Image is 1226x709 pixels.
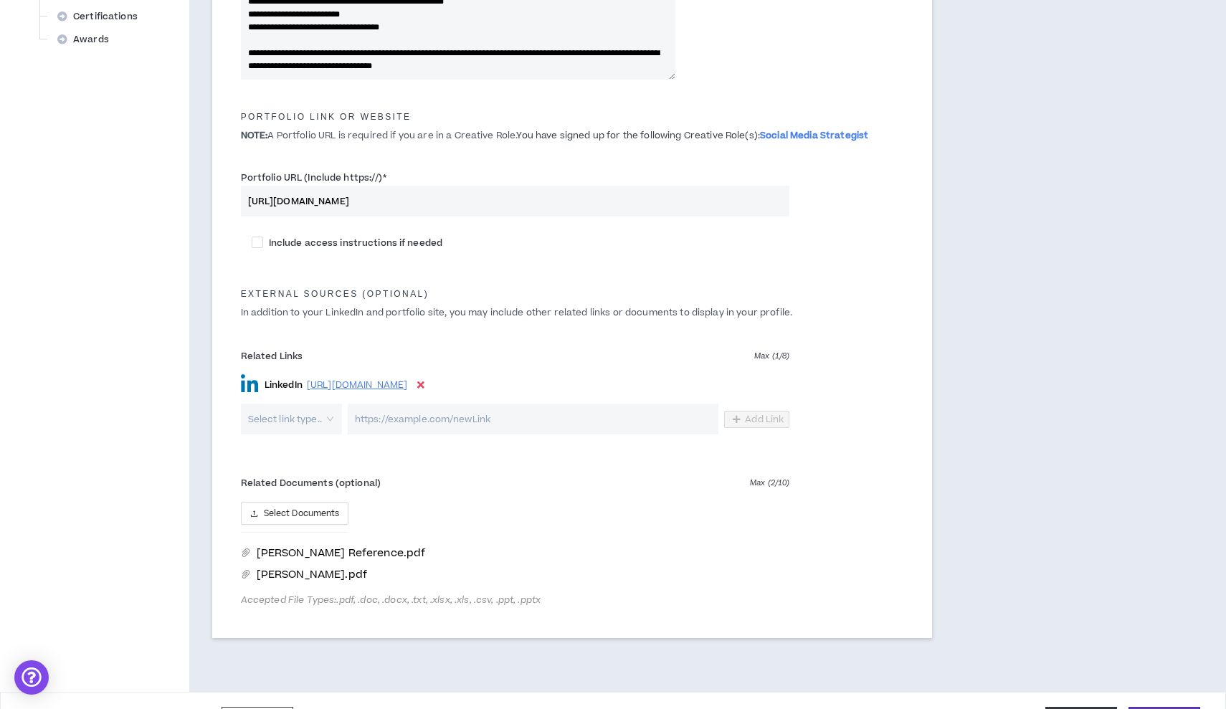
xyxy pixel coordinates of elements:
[241,548,251,558] span: paper-clip
[230,129,915,143] p: You have signed up for the following Creative Role(s):
[241,306,793,319] span: In addition to your LinkedIn and portfolio site, you may include other related links or documents...
[241,594,790,606] span: Accepted File Types: .pdf, .doc, .docx, .txt, .xlsx, .xls, .csv, .ppt, .pptx
[241,502,349,525] button: uploadSelect Documents
[251,546,773,561] a: [PERSON_NAME] Reference.pdf
[241,129,517,142] span: A Portfolio URL is required if you are in a Creative Role.
[760,129,868,142] span: Social Media Strategist
[241,129,268,142] span: NOTE:
[241,569,251,579] span: paper-clip
[52,29,123,49] div: Awards
[251,567,773,583] a: [PERSON_NAME].pdf
[241,166,386,189] label: Portfolio URL (Include https://)
[264,507,340,520] span: Select Documents
[307,379,408,391] a: [URL][DOMAIN_NAME]
[230,112,915,122] h5: Portfolio Link or Website
[250,510,258,518] span: upload
[348,404,718,434] input: https://example.com/newLink
[52,6,152,27] div: Certifications
[241,477,381,490] span: Related Documents (optional)
[241,350,303,363] span: Related Links
[754,350,789,363] span: Max ( 1 / 8 )
[14,660,49,695] div: Open Intercom Messenger
[230,289,915,299] h5: External Sources (optional)
[241,502,349,533] span: uploadSelect Documents
[265,379,303,391] p: LinkedIn
[241,186,790,216] input: Portfolio URL
[750,477,789,490] span: Max ( 2 / 10 )
[263,237,448,249] span: Include access instructions if needed
[724,411,789,428] button: Add Link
